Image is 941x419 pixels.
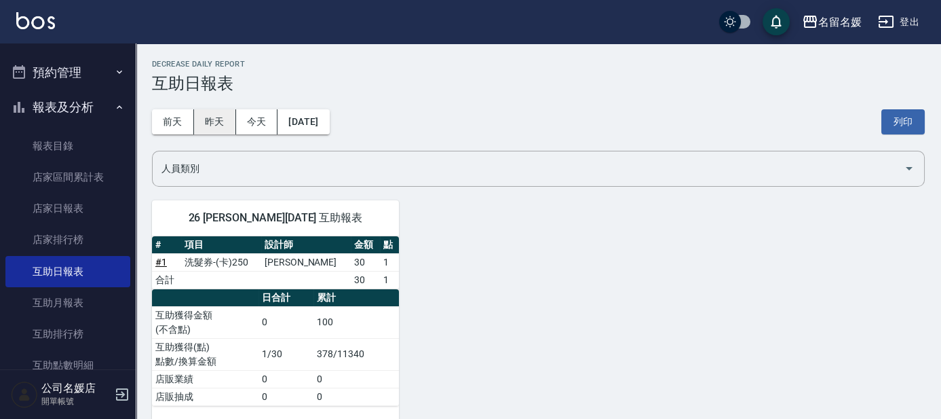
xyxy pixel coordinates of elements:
td: 0 [258,388,314,405]
div: 名留名媛 [818,14,862,31]
td: 1 [380,253,398,271]
table: a dense table [152,236,399,289]
td: [PERSON_NAME] [261,253,351,271]
p: 開單帳號 [41,395,111,407]
button: 昨天 [194,109,236,134]
th: 項目 [181,236,261,254]
button: 登出 [872,10,925,35]
td: 店販業績 [152,370,258,388]
th: 累計 [313,289,398,307]
td: 30 [351,253,380,271]
input: 人員名稱 [158,157,898,181]
td: 0 [313,370,398,388]
th: 金額 [351,236,380,254]
td: 100 [313,306,398,338]
a: 互助月報表 [5,287,130,318]
button: Open [898,158,920,179]
th: 設計師 [261,236,351,254]
img: Logo [16,12,55,29]
table: a dense table [152,289,399,406]
h3: 互助日報表 [152,74,925,93]
td: 0 [258,370,314,388]
button: 列印 [881,109,925,134]
button: 前天 [152,109,194,134]
th: 日合計 [258,289,314,307]
button: 報表及分析 [5,90,130,125]
td: 合計 [152,271,181,289]
th: # [152,236,181,254]
a: #1 [155,257,167,268]
td: 30 [351,271,380,289]
a: 店家日報表 [5,193,130,224]
td: 0 [258,306,314,338]
td: 0 [313,388,398,405]
span: 26 [PERSON_NAME][DATE] 互助報表 [168,211,383,225]
td: 店販抽成 [152,388,258,405]
h2: Decrease Daily Report [152,60,925,69]
img: Person [11,381,38,408]
td: 378/11340 [313,338,398,370]
td: 洗髮券-(卡)250 [181,253,261,271]
a: 店家排行榜 [5,224,130,255]
h5: 公司名媛店 [41,382,111,395]
button: save [763,8,790,35]
button: 名留名媛 [796,8,867,36]
a: 互助點數明細 [5,350,130,381]
a: 報表目錄 [5,130,130,162]
button: 預約管理 [5,55,130,90]
a: 店家區間累計表 [5,162,130,193]
button: [DATE] [277,109,329,134]
a: 互助日報表 [5,256,130,287]
td: 1 [380,271,398,289]
th: 點 [380,236,398,254]
a: 互助排行榜 [5,318,130,350]
button: 今天 [236,109,278,134]
td: 互助獲得(點) 點數/換算金額 [152,338,258,370]
td: 互助獲得金額 (不含點) [152,306,258,338]
td: 1/30 [258,338,314,370]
